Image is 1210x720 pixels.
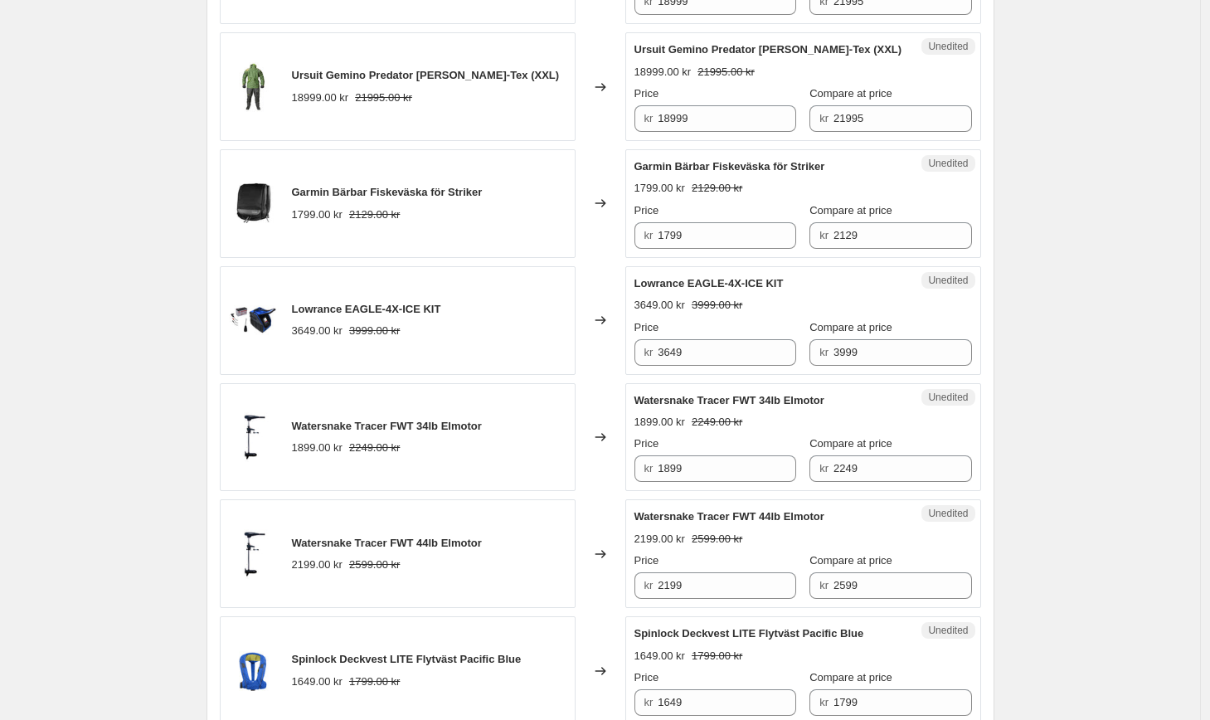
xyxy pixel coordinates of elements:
[292,537,482,549] span: Watersnake Tracer FWT 44lb Elmotor
[634,204,659,216] span: Price
[634,297,685,314] div: 3649.00 kr
[819,579,829,591] span: kr
[292,674,343,690] div: 1649.00 kr
[634,627,864,640] span: Spinlock Deckvest LITE Flytväst Pacific Blue
[634,180,685,197] div: 1799.00 kr
[634,510,824,523] span: Watersnake Tracer FWT 44lb Elmotor
[634,554,659,567] span: Price
[928,391,968,404] span: Unedited
[292,557,343,573] div: 2199.00 kr
[292,90,349,106] div: 18999.00 kr
[349,207,400,223] strike: 2129.00 kr
[634,414,685,431] div: 1899.00 kr
[229,412,279,462] img: watersnake_1_kayakstore_cf33a017-30e7-496c-bfd7-1f10061d7b98_80x.webp
[292,207,343,223] div: 1799.00 kr
[697,64,755,80] strike: 21995.00 kr
[292,653,522,665] span: Spinlock Deckvest LITE Flytväst Pacific Blue
[928,40,968,53] span: Unedited
[644,346,654,358] span: kr
[634,160,825,173] span: Garmin Bärbar Fiskeväska för Striker
[292,303,441,315] span: Lowrance EAGLE-4X-ICE KIT
[634,531,685,547] div: 2199.00 kr
[634,277,784,289] span: Lowrance EAGLE-4X-ICE KIT
[819,696,829,708] span: kr
[809,437,892,450] span: Compare at price
[692,297,742,314] strike: 3999.00 kr
[634,64,692,80] div: 18999.00 kr
[634,321,659,333] span: Price
[644,112,654,124] span: kr
[809,671,892,684] span: Compare at price
[644,579,654,591] span: kr
[634,394,824,406] span: Watersnake Tracer FWT 34lb Elmotor
[928,274,968,287] span: Unedited
[292,186,483,198] span: Garmin Bärbar Fiskeväska för Striker
[229,62,279,112] img: ursuit_10_kayakstore_80x.webp
[349,674,400,690] strike: 1799.00 kr
[644,229,654,241] span: kr
[229,178,279,228] img: garmin_2_kayakstore_f7dab6b7-a403-4001-901f-29a7cba75887_80x.webp
[349,557,400,573] strike: 2599.00 kr
[634,87,659,100] span: Price
[355,90,412,106] strike: 21995.00 kr
[349,440,400,456] strike: 2249.00 kr
[229,529,279,579] img: watersnake_1_kayakstore_cf33a017-30e7-496c-bfd7-1f10061d7b98_80x.webp
[819,229,829,241] span: kr
[692,648,742,664] strike: 1799.00 kr
[634,437,659,450] span: Price
[692,180,742,197] strike: 2129.00 kr
[292,440,343,456] div: 1899.00 kr
[819,346,829,358] span: kr
[349,323,400,339] strike: 3999.00 kr
[292,69,560,81] span: Ursuit Gemino Predator [PERSON_NAME]-Tex (XXL)
[229,646,279,696] img: spinlock_deckvest_lite_blue_80x.webp
[644,462,654,474] span: kr
[292,420,482,432] span: Watersnake Tracer FWT 34lb Elmotor
[692,414,742,431] strike: 2249.00 kr
[928,507,968,520] span: Unedited
[692,531,742,547] strike: 2599.00 kr
[819,112,829,124] span: kr
[634,648,685,664] div: 1649.00 kr
[644,696,654,708] span: kr
[809,554,892,567] span: Compare at price
[809,87,892,100] span: Compare at price
[928,157,968,170] span: Unedited
[809,204,892,216] span: Compare at price
[634,43,902,56] span: Ursuit Gemino Predator [PERSON_NAME]-Tex (XXL)
[809,321,892,333] span: Compare at price
[634,671,659,684] span: Price
[229,295,279,345] img: eagle4xice_80x.webp
[292,323,343,339] div: 3649.00 kr
[928,624,968,637] span: Unedited
[819,462,829,474] span: kr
